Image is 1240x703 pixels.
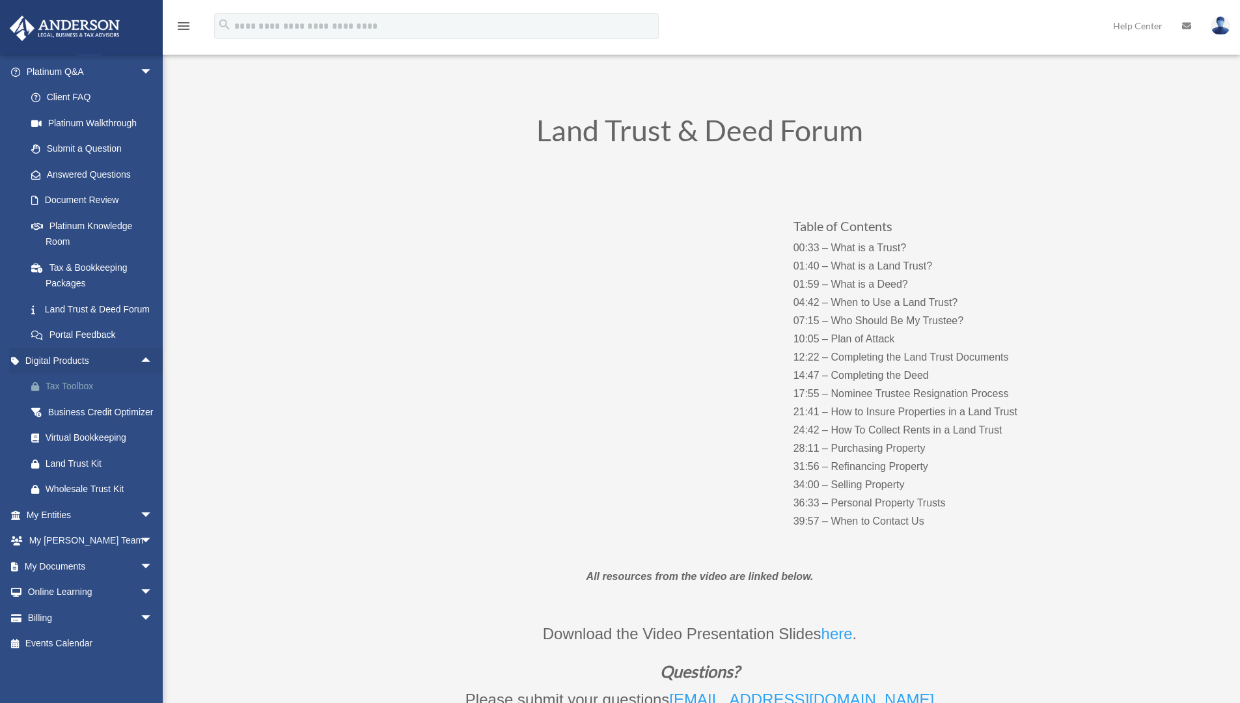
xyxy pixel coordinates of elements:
[46,456,156,472] div: Land Trust Kit
[18,374,172,400] a: Tax Toolbox
[9,553,172,579] a: My Documentsarrow_drop_down
[348,116,1051,152] h1: Land Trust & Deed Forum
[9,348,172,374] a: Digital Productsarrow_drop_up
[46,481,156,497] div: Wholesale Trust Kit
[140,348,166,374] span: arrow_drop_up
[18,255,172,296] a: Tax & Bookkeeping Packages
[140,553,166,580] span: arrow_drop_down
[176,23,191,34] a: menu
[176,18,191,34] i: menu
[18,187,172,214] a: Document Review
[18,322,172,348] a: Portal Feedback
[6,16,124,41] img: Anderson Advisors Platinum Portal
[140,59,166,85] span: arrow_drop_down
[140,605,166,631] span: arrow_drop_down
[9,528,172,554] a: My [PERSON_NAME] Teamarrow_drop_down
[140,502,166,529] span: arrow_drop_down
[46,430,156,446] div: Virtual Bookkeeping
[9,631,172,657] a: Events Calendar
[18,399,172,425] a: Business Credit Optimizer
[9,605,172,631] a: Billingarrow_drop_down
[793,239,1051,531] p: 00:33 – What is a Trust? 01:40 – What is a Land Trust? 01:59 – What is a Deed? 04:42 – When to Us...
[46,404,156,420] div: Business Credit Optimizer
[821,625,853,649] a: here
[18,110,172,136] a: Platinum Walkthrough
[1211,16,1230,35] img: User Pic
[348,620,1051,663] p: Download the Video Presentation Slides .
[18,136,172,162] a: Submit a Question
[217,18,232,32] i: search
[18,161,172,187] a: Answered Questions
[18,476,172,503] a: Wholesale Trust Kit
[9,59,172,85] a: Platinum Q&Aarrow_drop_down
[660,661,739,681] em: Questions?
[18,85,172,111] a: Client FAQ
[18,450,172,476] a: Land Trust Kit
[18,213,172,255] a: Platinum Knowledge Room
[9,502,172,528] a: My Entitiesarrow_drop_down
[18,425,172,451] a: Virtual Bookkeeping
[46,378,156,394] div: Tax Toolbox
[18,296,166,322] a: Land Trust & Deed Forum
[140,579,166,606] span: arrow_drop_down
[140,528,166,555] span: arrow_drop_down
[793,219,1051,239] h3: Table of Contents
[586,571,814,582] em: All resources from the video are linked below.
[9,579,172,605] a: Online Learningarrow_drop_down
